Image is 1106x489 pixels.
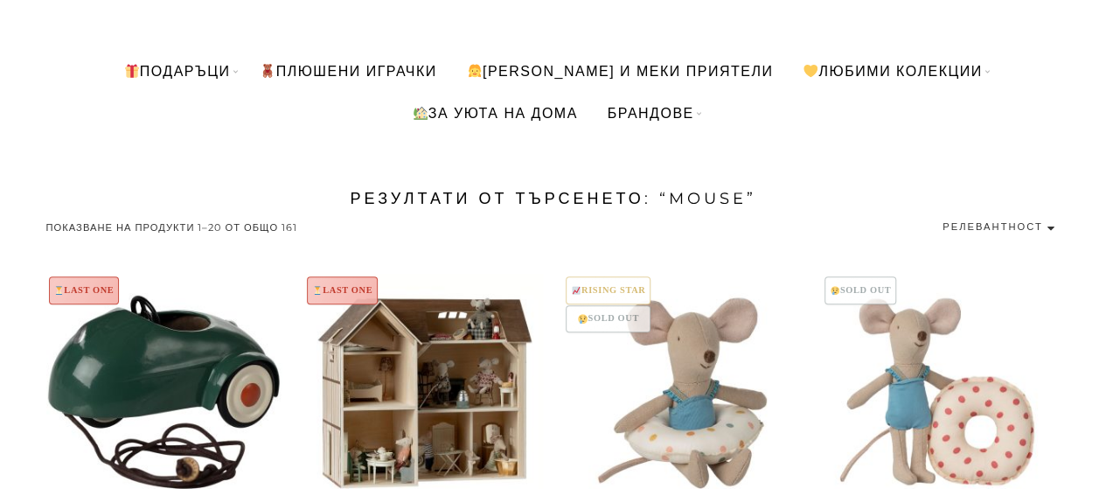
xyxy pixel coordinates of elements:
[803,64,817,78] img: 💛
[414,106,428,120] img: 🏡
[834,215,1061,239] select: Поръчка
[46,186,1061,211] h1: Резултати от търсенето: “mouse”
[454,50,787,92] a: [PERSON_NAME] и меки приятели
[261,64,275,78] img: 🧸
[468,64,482,78] img: 👧
[125,64,139,78] img: 🎁
[247,50,449,92] a: ПЛЮШЕНИ ИГРАЧКИ
[399,92,590,134] a: За уюта на дома
[110,50,243,92] a: Подаръци
[46,215,298,240] p: Показване на продукти 1–20 от общо 161
[790,50,995,92] a: Любими Колекции
[595,92,707,134] a: БРАНДОВЕ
